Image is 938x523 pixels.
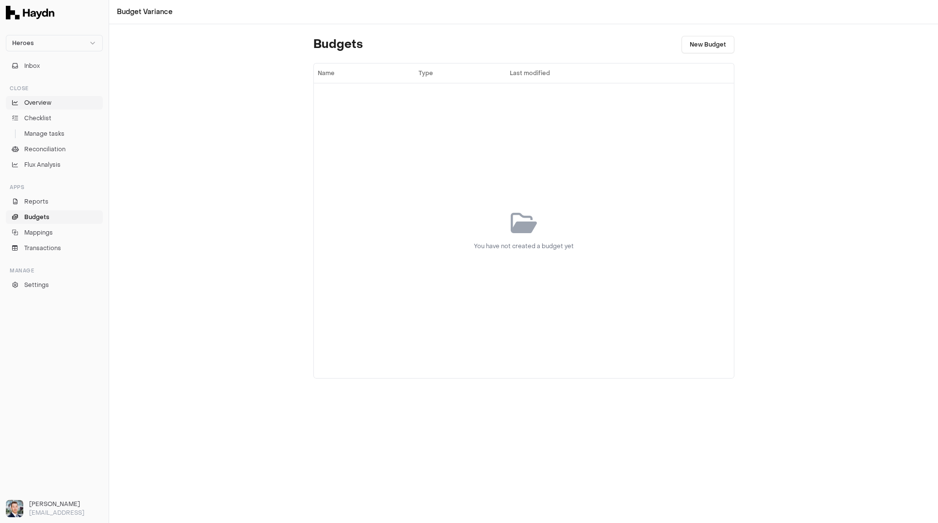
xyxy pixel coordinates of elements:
img: Ole Heine [6,500,23,517]
a: Reconciliation [6,143,103,156]
span: Manage tasks [24,129,65,138]
a: Settings [6,278,103,292]
button: Inbox [6,59,103,73]
button: New Budget [681,36,734,53]
th: Name [314,63,415,83]
a: Manage tasks [6,127,103,141]
span: Mappings [24,228,53,237]
span: Reports [24,197,49,206]
span: Settings [24,281,49,289]
a: Mappings [6,226,103,239]
a: Reports [6,195,103,208]
h1: Budgets [313,37,363,52]
a: Budget Variance [117,7,173,17]
span: Checklist [24,114,51,123]
nav: breadcrumb [117,7,173,17]
div: Close [6,80,103,96]
span: Inbox [24,62,40,70]
div: Apps [6,179,103,195]
a: Budgets [6,210,103,224]
a: Transactions [6,241,103,255]
span: Flux Analysis [24,160,61,169]
span: Budgets [24,213,49,222]
span: Heroes [12,39,34,47]
button: Heroes [6,35,103,51]
a: Overview [6,96,103,110]
th: Last modified [506,63,702,83]
a: Flux Analysis [6,158,103,172]
div: Manage [6,263,103,278]
span: Reconciliation [24,145,65,154]
img: Haydn Logo [6,6,54,19]
span: Overview [24,98,51,107]
span: Transactions [24,244,61,253]
p: [EMAIL_ADDRESS] [29,508,103,517]
div: You have not created a budget yet [329,242,718,250]
a: Checklist [6,111,103,125]
h3: [PERSON_NAME] [29,500,103,508]
th: Type [415,63,506,83]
